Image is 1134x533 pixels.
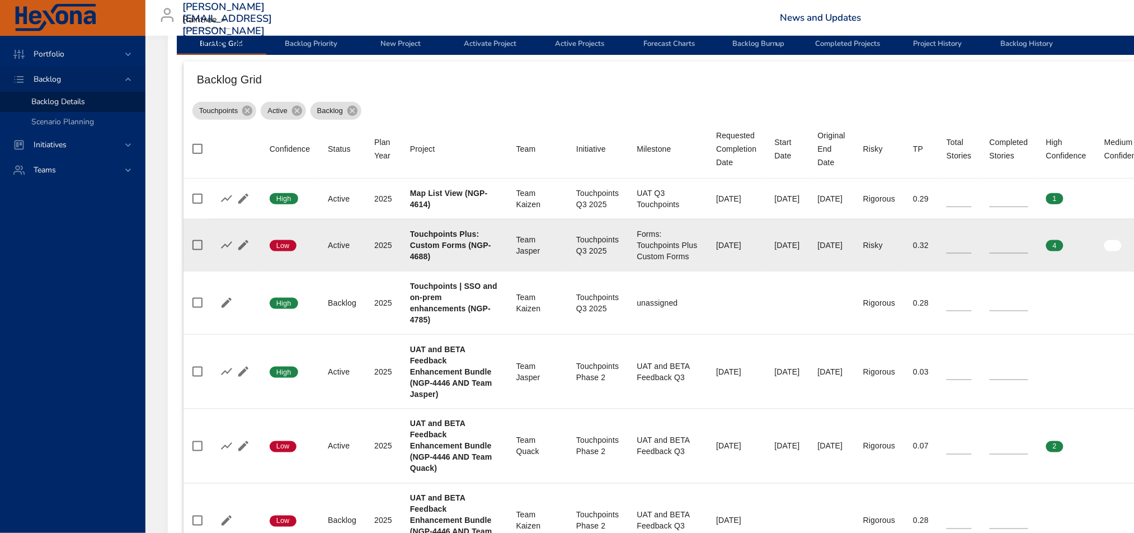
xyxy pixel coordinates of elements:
[863,441,895,452] div: Rigorous
[328,193,356,204] div: Active
[716,515,756,526] div: [DATE]
[913,142,923,156] div: TP
[576,142,606,156] div: Sort
[775,240,800,251] div: [DATE]
[328,515,356,526] div: Backlog
[374,441,392,452] div: 2025
[863,142,883,156] div: Sort
[270,142,310,156] div: Confidence
[218,237,235,254] button: Show Burnup
[818,441,845,452] div: [DATE]
[410,142,435,156] div: Project
[270,241,297,251] span: Low
[775,193,800,204] div: [DATE]
[374,193,392,204] div: 2025
[637,142,671,156] div: Sort
[25,165,65,175] span: Teams
[637,509,699,532] div: UAT and BETA Feedback Q3
[218,190,235,207] button: Show Burnup
[716,240,756,251] div: [DATE]
[576,435,619,457] div: Touchpoints Phase 2
[1104,241,1122,251] span: 0
[310,102,361,120] div: Backlog
[637,188,699,210] div: UAT Q3 Touchpoints
[235,363,252,380] button: Edit Project Details
[863,142,895,156] span: Risky
[374,515,392,526] div: 2025
[31,116,94,127] span: Scenario Planning
[913,515,929,526] div: 0.28
[818,240,845,251] div: [DATE]
[410,189,488,209] b: Map List View (NGP-4614)
[1046,194,1064,204] span: 1
[637,142,671,156] div: Milestone
[328,240,356,251] div: Active
[218,363,235,380] button: Show Burnup
[25,49,73,59] span: Portfolio
[516,188,558,210] div: Team Kaizen
[863,515,895,526] div: Rigorous
[576,361,619,383] div: Touchpoints Phase 2
[374,135,392,162] span: Plan Year
[235,190,252,207] button: Edit Project Details
[576,509,619,532] div: Touchpoints Phase 2
[716,193,756,204] div: [DATE]
[328,142,351,156] div: Sort
[775,441,800,452] div: [DATE]
[516,142,536,156] div: Sort
[990,135,1028,162] div: Completed Stories
[374,297,392,308] div: 2025
[913,142,923,156] div: Sort
[818,129,845,169] div: Original End Date
[328,441,356,452] div: Active
[270,442,297,452] span: Low
[947,135,972,162] div: Sort
[775,135,800,162] div: Sort
[716,441,756,452] div: [DATE]
[863,240,895,251] div: Risky
[516,435,558,457] div: Team Quack
[182,11,230,29] div: Raintree
[576,142,619,156] span: Initiative
[863,142,883,156] div: Risky
[576,188,619,210] div: Touchpoints Q3 2025
[270,516,297,526] span: Low
[218,512,235,529] button: Edit Project Details
[863,297,895,308] div: Rigorous
[716,129,756,169] div: Requested Completion Date
[374,366,392,377] div: 2025
[1104,367,1122,377] span: 0
[913,441,929,452] div: 0.07
[1104,194,1122,204] span: 0
[913,366,929,377] div: 0.03
[374,135,392,162] div: Sort
[775,135,800,162] div: Start Date
[328,297,356,308] div: Backlog
[818,193,845,204] div: [DATE]
[780,11,861,24] a: News and Updates
[1046,442,1064,452] span: 2
[13,4,97,32] img: Hexona
[1046,367,1064,377] span: 0
[31,96,85,107] span: Backlog Details
[218,438,235,455] button: Show Burnup
[913,193,929,204] div: 0.29
[1104,442,1122,452] span: 0
[261,105,294,116] span: Active
[270,298,298,308] span: High
[261,102,305,120] div: Active
[637,142,699,156] span: Milestone
[818,129,845,169] div: Sort
[637,361,699,383] div: UAT and BETA Feedback Q3
[516,142,558,156] span: Team
[818,366,845,377] div: [DATE]
[576,234,619,256] div: Touchpoints Q3 2025
[235,237,252,254] button: Edit Project Details
[218,294,235,311] button: Edit Project Details
[410,419,492,473] b: UAT and BETA Feedback Enhancement Bundle (NGP-4446 AND Team Quack)
[990,135,1028,162] div: Sort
